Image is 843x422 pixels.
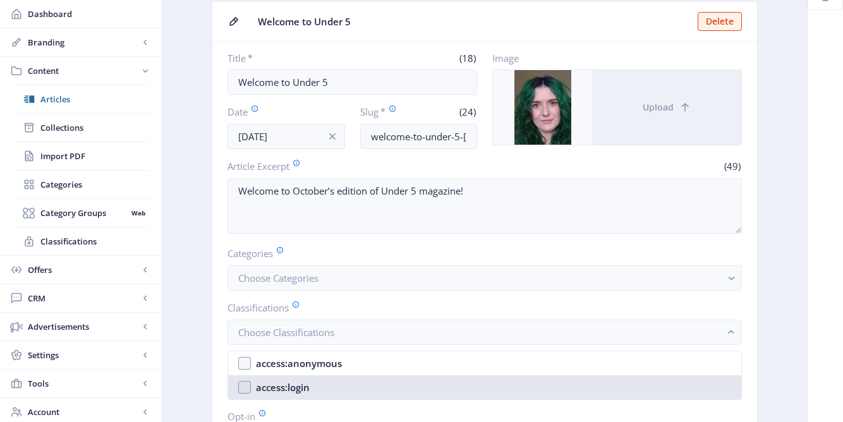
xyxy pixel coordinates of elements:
[40,178,149,191] span: Categories
[458,52,477,64] span: (18)
[40,93,149,105] span: Articles
[28,263,139,276] span: Offers
[28,36,139,49] span: Branding
[13,85,149,113] a: Articles
[28,377,139,390] span: Tools
[13,227,149,255] a: Classifications
[320,124,345,149] button: info
[256,356,342,371] div: access:anonymous
[40,235,149,248] span: Classifications
[40,150,149,162] span: Import PDF
[227,69,477,95] input: Type Article Title ...
[227,265,742,291] button: Choose Categories
[13,199,149,227] a: Category GroupsWeb
[28,8,152,20] span: Dashboard
[592,70,741,145] button: Upload
[458,105,477,118] span: (24)
[492,52,732,64] label: Image
[13,171,149,198] a: Categories
[40,207,127,219] span: Category Groups
[698,12,742,31] button: Delete
[360,124,478,149] input: this-is-how-a-slug-looks-like
[227,105,335,119] label: Date
[28,64,139,77] span: Content
[227,320,742,345] button: Choose Classifications
[13,114,149,142] a: Collections
[28,349,139,361] span: Settings
[28,320,139,333] span: Advertisements
[227,159,480,173] label: Article Excerpt
[256,380,310,395] div: access:login
[127,207,149,219] nb-badge: Web
[13,142,149,170] a: Import PDF
[238,326,334,339] span: Choose Classifications
[238,272,318,284] span: Choose Categories
[227,301,732,315] label: Classifications
[40,121,149,134] span: Collections
[28,406,139,418] span: Account
[643,102,674,112] span: Upload
[326,130,339,143] nb-icon: info
[227,52,348,64] label: Title
[227,124,345,149] input: Publishing Date
[722,160,742,172] span: (49)
[227,246,732,260] label: Categories
[258,15,690,28] span: Welcome to Under 5
[28,292,139,304] span: CRM
[360,105,414,119] label: Slug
